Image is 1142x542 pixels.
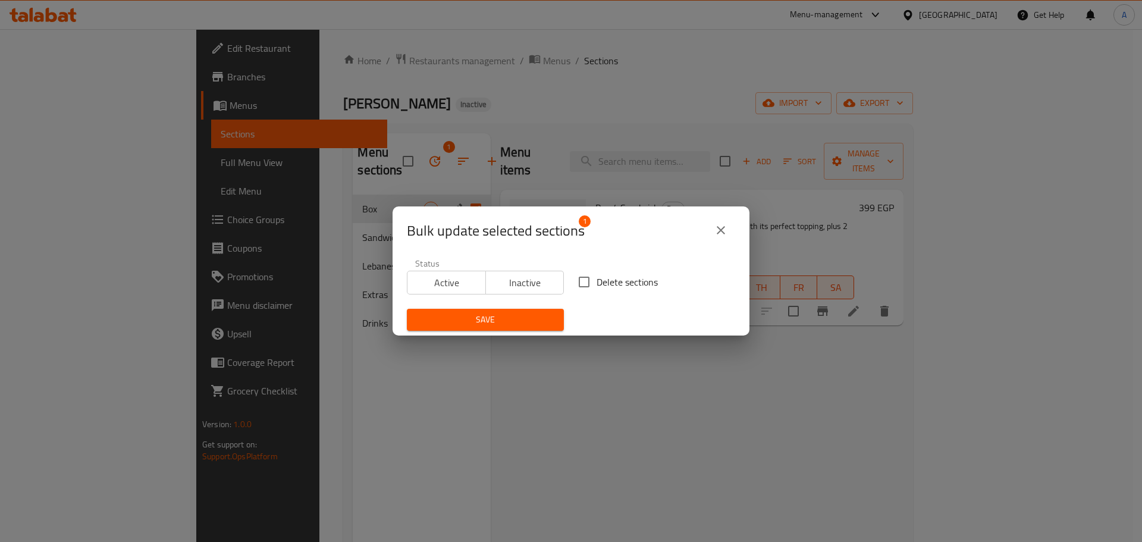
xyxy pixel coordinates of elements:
[407,221,585,240] span: Selected section count
[597,275,658,289] span: Delete sections
[485,271,564,295] button: Inactive
[416,312,554,327] span: Save
[491,274,560,292] span: Inactive
[412,274,481,292] span: Active
[579,215,591,227] span: 1
[407,271,486,295] button: Active
[407,309,564,331] button: Save
[707,216,735,245] button: close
